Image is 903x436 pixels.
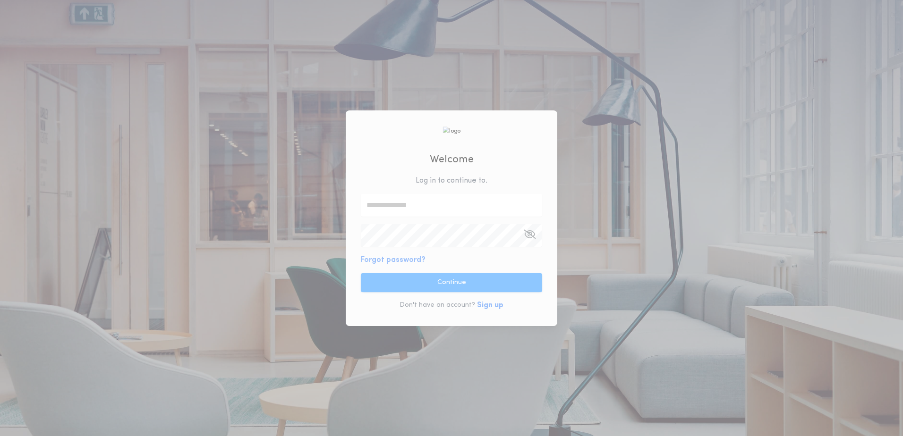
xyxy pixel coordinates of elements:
[416,175,487,186] p: Log in to continue to .
[477,300,503,311] button: Sign up
[361,273,542,292] button: Continue
[361,254,426,266] button: Forgot password?
[443,126,460,135] img: logo
[400,301,475,310] p: Don't have an account?
[430,152,474,168] h2: Welcome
